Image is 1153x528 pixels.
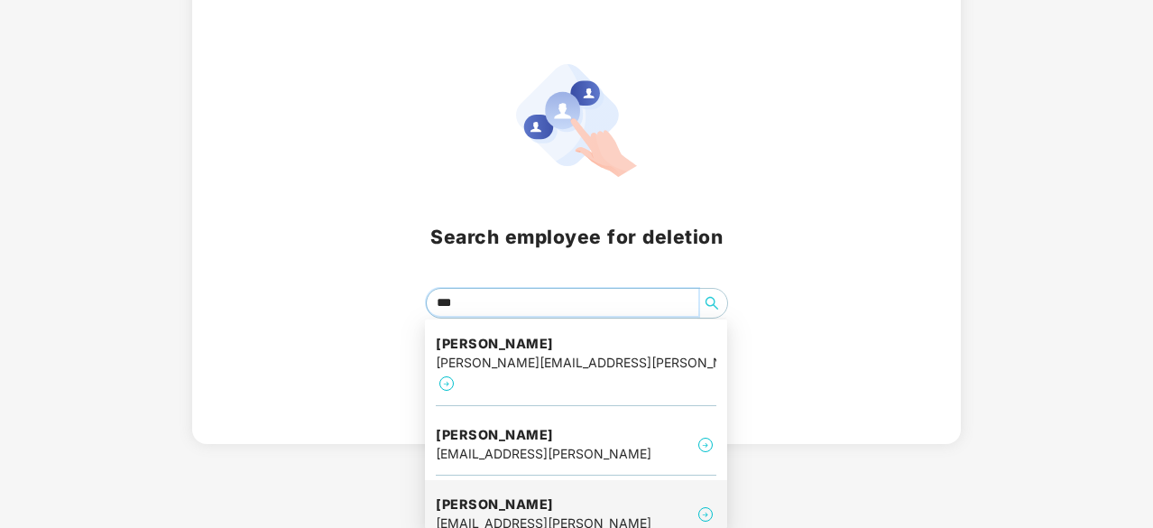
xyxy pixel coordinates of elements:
[436,444,651,464] div: [EMAIL_ADDRESS][PERSON_NAME]
[436,353,716,373] div: [PERSON_NAME][EMAIL_ADDRESS][PERSON_NAME]
[697,289,726,318] button: search
[436,373,457,394] img: svg+xml;base64,PHN2ZyB4bWxucz0iaHR0cDovL3d3dy53My5vcmcvMjAwMC9zdmciIHdpZHRoPSIyNCIgaGVpZ2h0PSIyNC...
[516,64,637,177] img: svg+xml;base64,PHN2ZyB4bWxucz0iaHR0cDovL3d3dy53My5vcmcvMjAwMC9zdmciIHhtbG5zOnhsaW5rPSJodHRwOi8vd3...
[695,504,716,525] img: svg+xml;base64,PHN2ZyB4bWxucz0iaHR0cDovL3d3dy53My5vcmcvMjAwMC9zdmciIHdpZHRoPSIyNCIgaGVpZ2h0PSIyNC...
[697,296,726,310] span: search
[214,222,939,252] h2: Search employee for deletion
[436,426,651,444] h4: [PERSON_NAME]
[695,434,716,456] img: svg+xml;base64,PHN2ZyB4bWxucz0iaHR0cDovL3d3dy53My5vcmcvMjAwMC9zdmciIHdpZHRoPSIyNCIgaGVpZ2h0PSIyNC...
[436,496,651,514] h4: [PERSON_NAME]
[436,335,716,353] h4: [PERSON_NAME]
